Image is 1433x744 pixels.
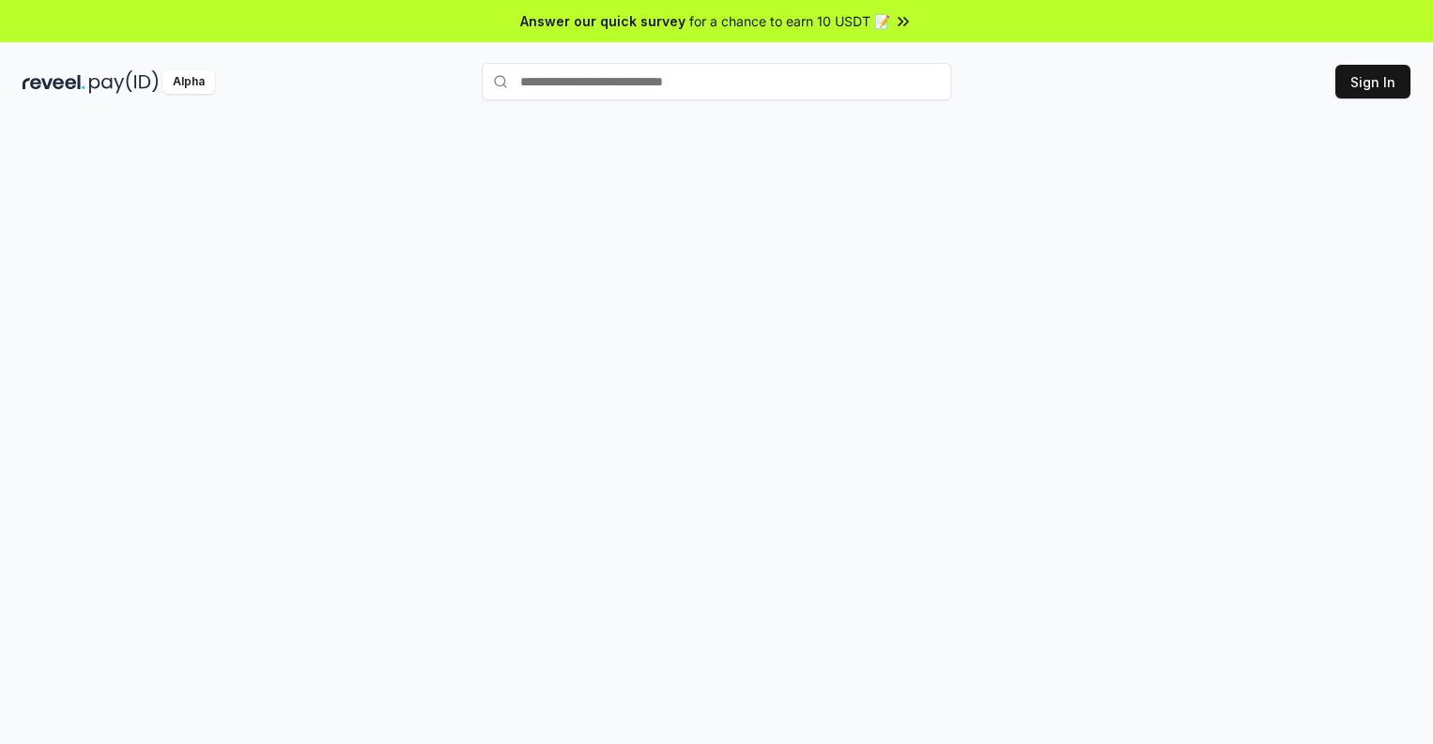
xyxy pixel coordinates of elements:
[689,11,890,31] span: for a chance to earn 10 USDT 📝
[23,70,85,94] img: reveel_dark
[520,11,686,31] span: Answer our quick survey
[162,70,215,94] div: Alpha
[1335,65,1410,99] button: Sign In
[89,70,159,94] img: pay_id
